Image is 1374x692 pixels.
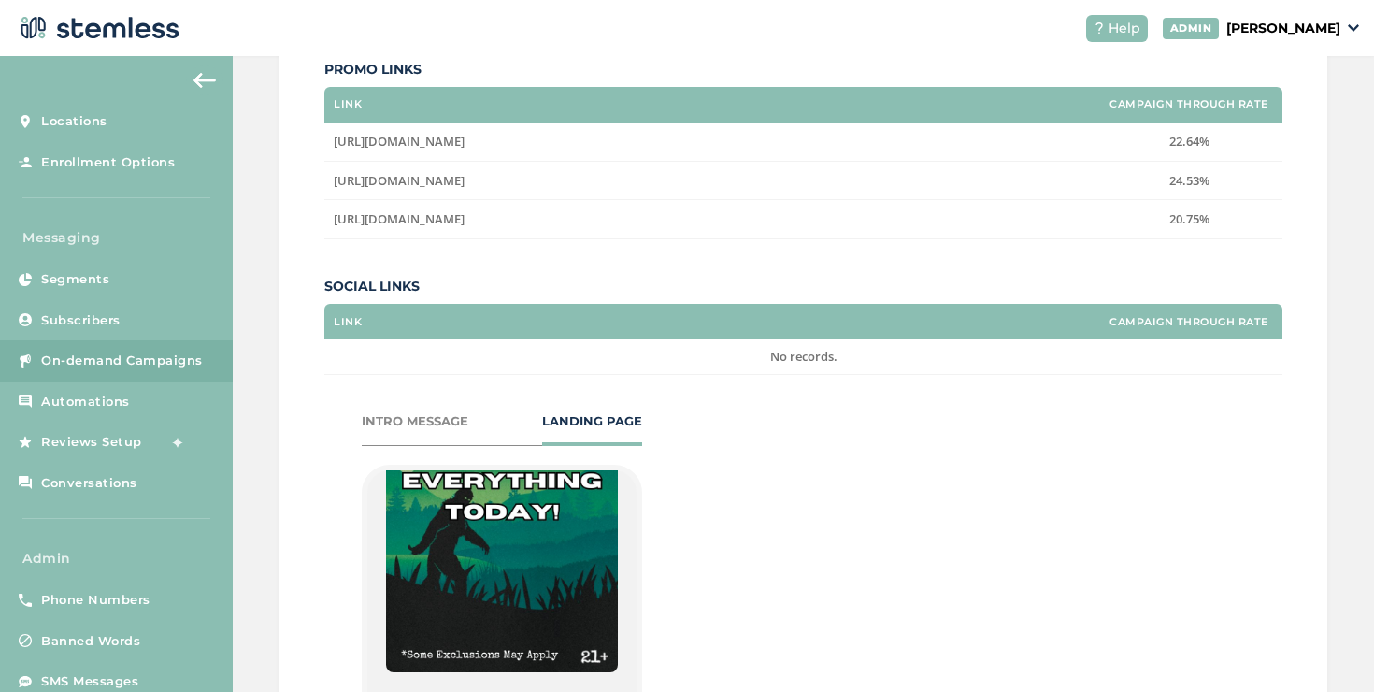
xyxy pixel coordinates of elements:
[334,133,465,150] span: [URL][DOMAIN_NAME]
[334,210,465,227] span: [URL][DOMAIN_NAME]
[1169,133,1209,150] span: 22.64%
[41,632,140,651] span: Banned Words
[41,433,142,452] span: Reviews Setup
[542,412,642,431] div: LANDING PAGE
[1094,22,1105,34] img: icon-help-white-03924b79.svg
[334,134,1086,150] label: https://www.cannabis21.com/aberdeen-wa-dispensary
[1105,134,1273,150] label: 22.64%
[1163,18,1220,39] div: ADMIN
[1109,316,1268,328] label: Campaign Through Rate
[41,112,107,131] span: Locations
[41,153,175,172] span: Enrollment Options
[41,352,203,370] span: On-demand Campaigns
[41,311,121,330] span: Subscribers
[334,316,362,328] label: Link
[193,73,216,88] img: icon-arrow-back-accent-c549486e.svg
[156,424,193,461] img: glitter-stars-b7820f95.gif
[1105,173,1273,189] label: 24.53%
[770,348,837,365] span: No records.
[334,211,1086,227] label: https://www.cannabis21.com/ocean-shores-wa-dispensary
[362,412,468,431] div: INTRO MESSAGE
[1169,172,1209,189] span: 24.53%
[41,474,137,493] span: Conversations
[1348,24,1359,32] img: icon_down-arrow-small-66adaf34.svg
[15,9,179,47] img: logo-dark-0685b13c.svg
[1105,211,1273,227] label: 20.75%
[1226,19,1340,38] p: [PERSON_NAME]
[334,98,362,110] label: Link
[324,277,1282,296] label: Social Links
[334,172,465,189] span: [URL][DOMAIN_NAME]
[41,270,109,289] span: Segments
[1109,98,1268,110] label: Campaign Through Rate
[324,60,1282,79] label: Promo Links
[41,591,150,610] span: Phone Numbers
[1281,602,1374,692] iframe: Chat Widget
[1169,210,1209,227] span: 20.75%
[334,173,1086,189] label: https://www.cannabis21.com/hoquiam-wa-dispensary
[41,393,130,411] span: Automations
[41,672,138,691] span: SMS Messages
[1109,19,1140,38] span: Help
